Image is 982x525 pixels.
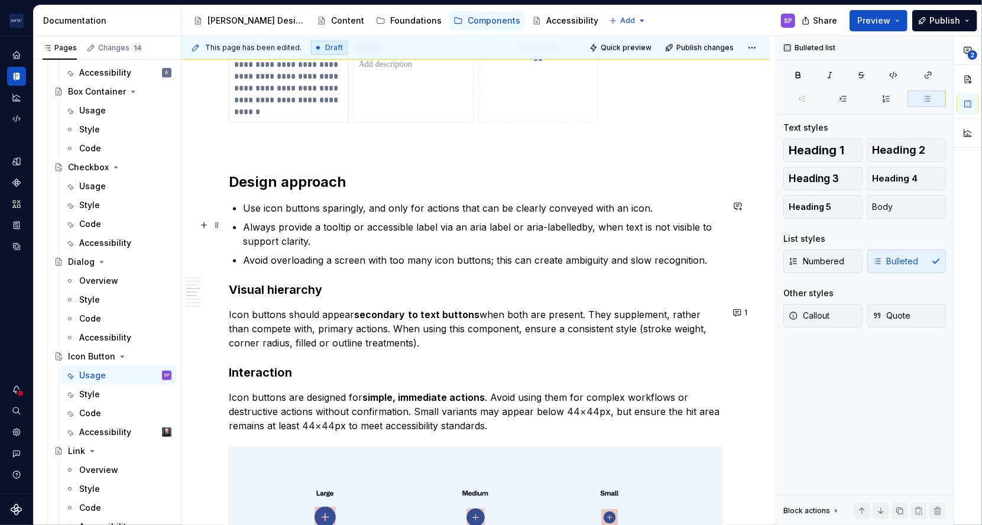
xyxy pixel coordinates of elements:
[79,332,131,343] div: Accessibility
[243,220,722,248] p: Always provide a tooltip or accessible label via an aria label or aria-labelledby, when text is n...
[912,10,977,31] button: Publish
[873,201,893,213] span: Body
[789,144,844,156] span: Heading 1
[79,199,100,211] div: Style
[60,328,176,347] a: Accessibility
[79,407,101,419] div: Code
[79,218,101,230] div: Code
[783,195,863,219] button: Heading 5
[586,40,657,56] button: Quick preview
[783,122,828,134] div: Text styles
[7,109,26,128] a: Code automation
[546,15,598,27] div: Accessibility
[229,173,722,192] h2: Design approach
[229,281,722,298] h3: Visual hierarchy
[783,506,830,516] div: Block actions
[60,101,176,120] a: Usage
[43,15,176,27] div: Documentation
[354,309,405,320] strong: secondary
[162,427,171,437] img: Teunis Vorsteveld
[527,11,603,30] a: Accessibility
[243,201,722,215] p: Use icon buttons sparingly, and only for actions that can be clearly conveyed with an icon.
[7,216,26,235] div: Storybook stories
[60,139,176,158] a: Code
[60,479,176,498] a: Style
[79,426,131,438] div: Accessibility
[873,144,926,156] span: Heading 2
[7,237,26,256] a: Data sources
[857,15,890,27] span: Preview
[189,11,310,30] a: [PERSON_NAME] Design
[783,304,863,328] button: Callout
[605,12,650,29] button: Add
[60,498,176,517] a: Code
[362,391,485,403] strong: simple, immediate actions
[229,307,722,350] p: Icon buttons should appear when both are present. They supplement, rather than compete with, prim...
[49,442,176,461] a: Link
[60,423,176,442] a: AccessibilityTeunis Vorsteveld
[60,385,176,404] a: Style
[796,10,845,31] button: Share
[789,310,829,322] span: Callout
[68,351,115,362] div: Icon Button
[7,67,26,86] a: Documentation
[7,401,26,420] button: Search ⌘K
[79,388,100,400] div: Style
[730,304,753,321] button: 1
[7,46,26,64] a: Home
[205,43,302,53] span: This page has been edited.
[60,461,176,479] a: Overview
[49,347,176,366] a: Icon Button
[208,15,305,27] div: [PERSON_NAME] Design
[7,444,26,463] button: Contact support
[68,445,85,457] div: Link
[60,309,176,328] a: Code
[189,9,603,33] div: Page tree
[789,201,831,213] span: Heading 5
[9,14,24,28] img: f0306bc8-3074-41fb-b11c-7d2e8671d5eb.png
[813,15,837,27] span: Share
[850,10,908,31] button: Preview
[60,404,176,423] a: Code
[620,16,635,25] span: Add
[60,290,176,309] a: Style
[929,15,960,27] span: Publish
[79,464,118,476] div: Overview
[7,195,26,213] a: Assets
[49,252,176,271] a: Dialog
[60,271,176,290] a: Overview
[60,215,176,234] a: Code
[783,287,834,299] div: Other styles
[79,275,118,287] div: Overview
[7,380,26,399] div: Notifications
[789,173,839,184] span: Heading 3
[164,370,170,381] div: SP
[68,256,95,268] div: Dialog
[166,67,168,79] div: A
[783,249,863,273] button: Numbered
[371,11,446,30] a: Foundations
[60,177,176,196] a: Usage
[79,67,131,79] div: Accessibility
[468,15,520,27] div: Components
[325,43,343,53] span: Draft
[79,294,100,306] div: Style
[98,43,143,53] div: Changes
[676,43,734,53] span: Publish changes
[7,88,26,107] a: Analytics
[79,105,106,116] div: Usage
[49,82,176,101] a: Box Container
[49,158,176,177] a: Checkbox
[7,152,26,171] a: Design tokens
[449,11,525,30] a: Components
[7,423,26,442] div: Settings
[867,304,947,328] button: Quote
[79,180,106,192] div: Usage
[7,173,26,192] div: Components
[79,483,100,495] div: Style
